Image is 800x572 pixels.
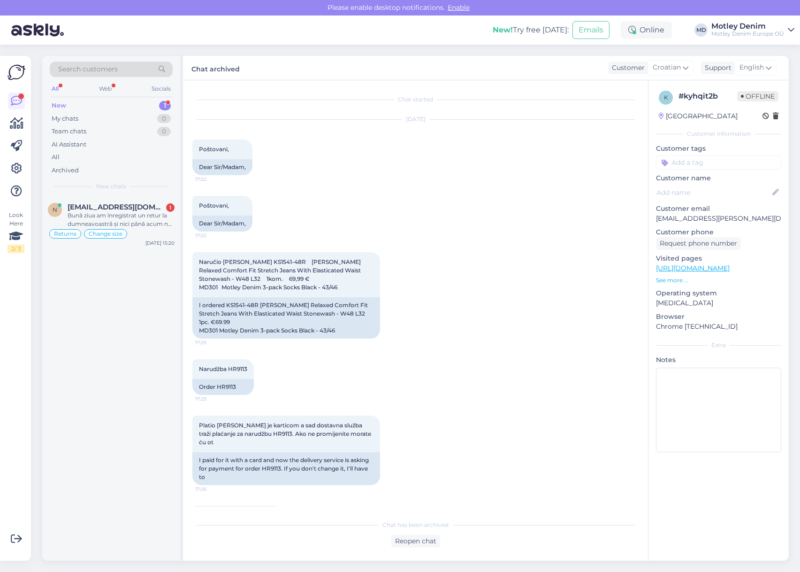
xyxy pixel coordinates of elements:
div: 0 [157,127,171,136]
div: Web [97,83,114,95]
div: 2 / 3 [8,245,24,253]
p: Operating system [656,288,781,298]
div: Archived [52,166,79,175]
span: Naručio [PERSON_NAME] KS1541-48R [PERSON_NAME] Relaxed Comfort Fit Stretch Jeans With Elasticated... [199,258,362,291]
div: [GEOGRAPHIC_DATA] [659,111,738,121]
label: Chat archived [191,62,240,74]
span: Narudžba HR9113 [199,365,247,372]
input: Add a tag [656,155,781,170]
div: Dear Sir/Madam, [192,216,252,232]
p: See more ... [656,276,781,285]
span: New chats [96,182,126,191]
div: Team chats [52,127,86,136]
span: 17:22 [195,176,230,183]
div: Motley Denim Europe OÜ [711,30,784,38]
span: Enable [445,3,472,12]
p: Customer name [656,173,781,183]
span: 17:25 [195,339,230,346]
p: Customer phone [656,227,781,237]
div: New [52,101,66,110]
span: n [53,206,57,213]
input: Add name [656,187,770,198]
button: Emails [572,21,610,39]
div: Customer [608,63,645,73]
div: I paid for it with a card and now the delivery service is asking for payment for order HR9113. If... [192,452,380,485]
div: Dear Sir/Madam, [192,159,252,175]
div: Request phone number [656,237,741,250]
div: Try free [DATE]: [493,24,569,36]
div: [DATE] 15:20 [145,240,175,247]
img: Askly Logo [8,63,25,81]
a: [URL][DOMAIN_NAME] [656,264,730,272]
span: Search customers [58,64,118,74]
a: Motley DenimMotley Denim Europe OÜ [711,23,794,38]
p: [EMAIL_ADDRESS][PERSON_NAME][DOMAIN_NAME] [656,214,781,224]
div: Order HR9113 [192,379,254,395]
p: Customer tags [656,144,781,154]
div: MD [694,23,708,37]
span: Offline [737,91,778,101]
div: Look Here [8,211,24,253]
p: Chrome [TECHNICAL_ID] [656,322,781,332]
span: 17:22 [195,232,230,239]
span: Platio [PERSON_NAME] je karticom a sad dostavna služba traži plaćanje za narudžbu HR9113. Ako ne ... [199,422,373,446]
span: Poštovani, [199,146,229,153]
div: My chats [52,114,78,124]
div: I ordered KS1541-48R [PERSON_NAME] Relaxed Comfort Fit Stretch Jeans With Elasticated Waist Stone... [192,297,380,339]
span: neculae.bogdan@yahoo.com [68,203,165,211]
div: Socials [150,83,173,95]
p: Visited pages [656,254,781,263]
div: Extra [656,341,781,349]
div: Reopen chat [391,535,440,548]
div: Chat started [192,95,639,104]
p: Customer email [656,204,781,214]
span: k [664,94,668,101]
div: Online [621,22,672,39]
span: Poštovani, [199,202,229,209]
div: Support [701,63,731,73]
span: Croatian [653,62,681,73]
div: [DATE] [192,115,639,124]
span: Chat has been archived [382,521,449,529]
div: Customer information [656,130,781,138]
span: Change size [89,231,122,237]
div: 0 [157,114,171,124]
div: # kyhqit2b [678,91,737,102]
span: 17:26 [195,486,230,493]
div: 1 [159,101,171,110]
div: Motley Denim [711,23,784,30]
div: All [52,153,60,162]
span: Returns [54,231,76,237]
span: English [739,62,764,73]
div: Bună ziua am înregistrat un retur la dumneavoastră și nici până acum nu a venit curierul să ridic... [68,211,175,228]
span: 17:25 [195,395,230,402]
div: 1 [166,203,175,212]
b: New! [493,25,513,34]
div: AI Assistant [52,140,86,149]
div: All [50,83,61,95]
p: Browser [656,312,781,322]
p: [MEDICAL_DATA] [656,298,781,308]
p: Notes [656,355,781,365]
